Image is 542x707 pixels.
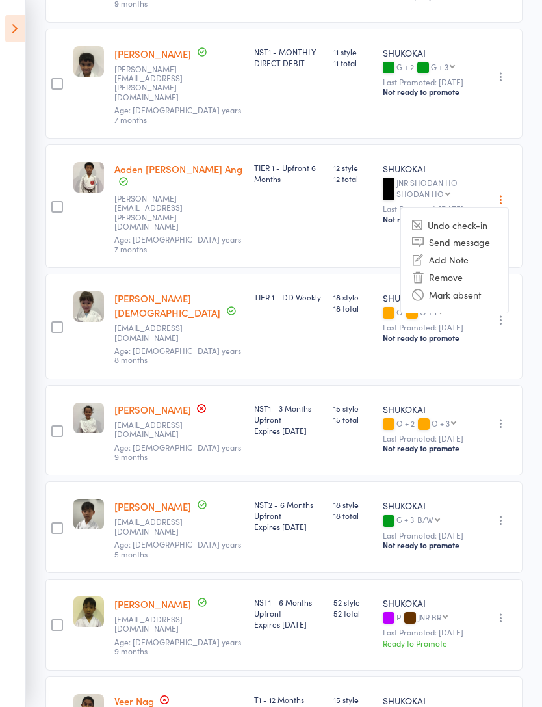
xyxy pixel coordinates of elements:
span: 12 style [333,162,372,173]
img: image1691479266.png [73,162,104,193]
a: [PERSON_NAME] [114,500,191,513]
div: O + 1 [420,308,437,316]
span: Age: [DEMOGRAPHIC_DATA] years 9 months [114,636,241,656]
a: Aaden [PERSON_NAME] Ang [114,162,242,176]
img: image1619770030.png [73,291,104,322]
div: TIER 1 - Upfront 6 Months [254,162,323,184]
div: SHUKOKAI [383,499,470,512]
span: 52 style [333,596,372,607]
div: NST2 - 6 Months Upfront [254,499,323,532]
div: Expires [DATE] [254,425,323,436]
a: [PERSON_NAME][DEMOGRAPHIC_DATA] [114,291,220,319]
span: Age: [DEMOGRAPHIC_DATA] years 7 months [114,233,241,254]
img: image1581666896.png [73,596,104,627]
div: Expires [DATE] [254,619,323,630]
span: 11 total [333,57,372,68]
div: SHUKOKAI [383,694,470,707]
div: P [383,613,470,624]
small: trieu.ngan@gmail.com [114,194,199,232]
div: JNR BR [418,613,441,621]
img: image1655711367.png [73,403,104,433]
span: Age: [DEMOGRAPHIC_DATA] years 8 months [114,345,241,365]
span: Age: [DEMOGRAPHIC_DATA] years 7 months [114,104,241,124]
span: 18 total [333,302,372,313]
div: SHUKOKAI [383,46,470,59]
a: [PERSON_NAME] [114,403,191,416]
div: G + 3 [383,515,470,526]
a: [PERSON_NAME] [114,597,191,611]
small: sambubn@hotmail.com [114,517,199,536]
span: 11 style [333,46,372,57]
div: G + 2 [383,62,470,73]
li: Undo check-in [401,217,508,233]
small: Last Promoted: [DATE] [383,204,470,213]
div: SHUKOKAI [383,291,470,304]
small: Last Promoted: [DATE] [383,628,470,637]
li: Send message [401,233,508,251]
span: 18 style [333,499,372,510]
span: Age: [DEMOGRAPHIC_DATA] years 5 months [114,539,241,559]
div: Expires [DATE] [254,521,323,532]
div: TIER 1 - DD Weekly [254,291,323,302]
span: 52 total [333,607,372,619]
div: Not ready to promote [383,87,470,97]
span: Age: [DEMOGRAPHIC_DATA] years 9 months [114,442,241,462]
small: divyaa.giridhar@gmail.com [114,64,199,102]
div: Ready to Promote [383,637,470,648]
span: 18 total [333,510,372,521]
small: vinly528@hotmail.com [114,615,199,634]
small: Last Promoted: [DATE] [383,531,470,540]
div: SHUKOKAI [383,403,470,416]
a: [PERSON_NAME] [114,47,191,60]
div: Not ready to promote [383,214,470,224]
div: G + 3 [431,62,448,71]
div: O [383,308,470,319]
div: Not ready to promote [383,332,470,343]
div: SHODAN HO [396,189,444,198]
img: image1608184190.png [73,46,104,77]
div: B/W [417,515,433,524]
div: O + 2 [383,419,470,430]
div: O + 3 [432,419,450,427]
div: NST1 - 6 Months Upfront [254,596,323,630]
small: yosephine_puspitasari@yahoo.com [114,323,199,342]
small: vgupta03@outlook.com [114,420,199,439]
small: Last Promoted: [DATE] [383,77,470,87]
span: 15 style [333,403,372,414]
span: 15 style [333,694,372,705]
li: Mark absent [401,286,508,304]
div: Not ready to promote [383,540,470,550]
small: Last Promoted: [DATE] [383,434,470,443]
span: 18 style [333,291,372,302]
div: Not ready to promote [383,443,470,453]
div: JNR SHODAN HO [383,178,470,200]
div: SHUKOKAI [383,596,470,609]
div: NST1 - 3 Months Upfront [254,403,323,436]
li: Add Note [401,251,508,269]
div: SHUKOKAI [383,162,470,175]
img: image1606369464.png [73,499,104,529]
span: 12 total [333,173,372,184]
small: Last Promoted: [DATE] [383,323,470,332]
li: Remove [401,269,508,286]
span: 15 total [333,414,372,425]
div: NST1 - MONTHLY DIRECT DEBIT [254,46,323,68]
